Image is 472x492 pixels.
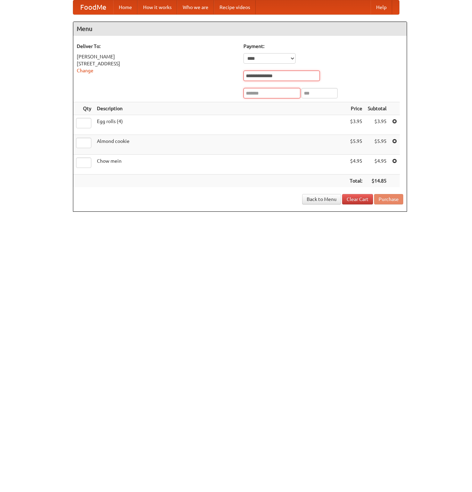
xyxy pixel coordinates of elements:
[347,175,365,187] th: Total:
[73,22,407,36] h4: Menu
[94,102,347,115] th: Description
[342,194,373,204] a: Clear Cart
[138,0,177,14] a: How it works
[94,135,347,155] td: Almond cookie
[374,194,403,204] button: Purchase
[365,102,389,115] th: Subtotal
[371,0,392,14] a: Help
[77,53,237,60] div: [PERSON_NAME]
[347,102,365,115] th: Price
[302,194,341,204] a: Back to Menu
[347,135,365,155] td: $5.95
[77,68,93,73] a: Change
[365,155,389,175] td: $4.95
[347,155,365,175] td: $4.95
[365,175,389,187] th: $14.85
[214,0,256,14] a: Recipe videos
[113,0,138,14] a: Home
[347,115,365,135] td: $3.95
[73,0,113,14] a: FoodMe
[243,43,403,50] h5: Payment:
[73,102,94,115] th: Qty
[177,0,214,14] a: Who we are
[94,155,347,175] td: Chow mein
[77,60,237,67] div: [STREET_ADDRESS]
[94,115,347,135] td: Egg rolls (4)
[365,115,389,135] td: $3.95
[365,135,389,155] td: $5.95
[77,43,237,50] h5: Deliver To:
